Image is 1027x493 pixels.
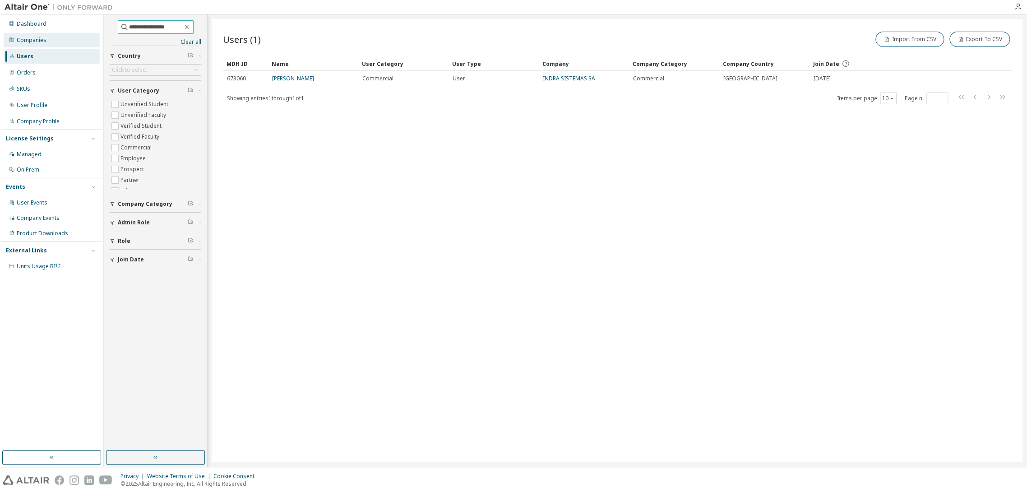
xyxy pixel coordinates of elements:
span: Role [118,237,130,245]
span: Items per page [837,93,897,104]
label: Prospect [120,164,146,175]
div: Company Country [723,56,806,71]
button: Join Date [110,250,201,270]
label: Trial [120,186,134,196]
div: Click to select [110,65,201,75]
div: User Profile [17,102,47,109]
span: Company Category [118,200,172,208]
div: Website Terms of Use [147,473,213,480]
button: Country [110,46,201,66]
button: 10 [882,95,894,102]
span: Commercial [633,75,664,82]
div: Managed [17,151,42,158]
img: linkedin.svg [84,475,94,485]
span: Clear filter [188,52,193,60]
label: Unverified Student [120,99,170,110]
div: Companies [17,37,46,44]
div: Company Events [17,214,60,222]
div: On Prem [17,166,39,173]
a: Clear all [110,38,201,46]
img: instagram.svg [69,475,79,485]
span: User [453,75,465,82]
div: User Type [452,56,535,71]
span: Join Date [118,256,144,263]
span: Join Date [813,60,839,68]
button: Export To CSV [949,32,1010,47]
div: Company Profile [17,118,60,125]
div: Dashboard [17,20,46,28]
div: User Events [17,199,47,206]
span: [GEOGRAPHIC_DATA] [723,75,777,82]
span: Clear filter [188,87,193,94]
img: altair_logo.svg [3,475,49,485]
div: Orders [17,69,36,76]
img: facebook.svg [55,475,64,485]
span: Admin Role [118,219,150,226]
span: Commercial [362,75,393,82]
div: MDH ID [227,56,264,71]
div: Product Downloads [17,230,68,237]
div: Name [272,56,355,71]
label: Employee [120,153,148,164]
button: Admin Role [110,213,201,233]
div: Click to select [112,66,147,74]
span: Users (1) [223,33,261,46]
button: User Category [110,81,201,101]
div: Events [6,183,25,191]
span: Clear filter [188,256,193,263]
label: Partner [120,175,141,186]
button: Import From CSV [875,32,944,47]
div: Company Category [633,56,716,71]
span: Clear filter [188,237,193,245]
span: Clear filter [188,200,193,208]
span: Country [118,52,141,60]
label: Unverified Faculty [120,110,168,121]
div: External Links [6,247,47,254]
span: [DATE] [814,75,831,82]
svg: Date when the user was first added or directly signed up. If the user was deleted and later re-ad... [842,60,850,68]
span: Showing entries 1 through 1 of 1 [227,94,304,102]
span: Units Usage BI [17,262,61,270]
span: Page n. [905,93,948,104]
div: SKUs [17,85,30,93]
a: [PERSON_NAME] [272,74,314,82]
span: User Category [118,87,159,94]
button: Company Category [110,194,201,214]
span: Clear filter [188,219,193,226]
p: © 2025 Altair Engineering, Inc. All Rights Reserved. [120,480,260,488]
div: Users [17,53,33,60]
div: User Category [362,56,445,71]
div: Company [542,56,625,71]
label: Verified Student [120,121,163,131]
div: Cookie Consent [213,473,260,480]
label: Verified Faculty [120,131,161,142]
span: 673060 [227,75,246,82]
label: Commercial [120,142,153,153]
img: Altair One [5,3,117,12]
div: License Settings [6,135,54,142]
a: INDRA SISTEMAS SA [543,74,595,82]
div: Privacy [120,473,147,480]
button: Role [110,231,201,251]
img: youtube.svg [99,475,112,485]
